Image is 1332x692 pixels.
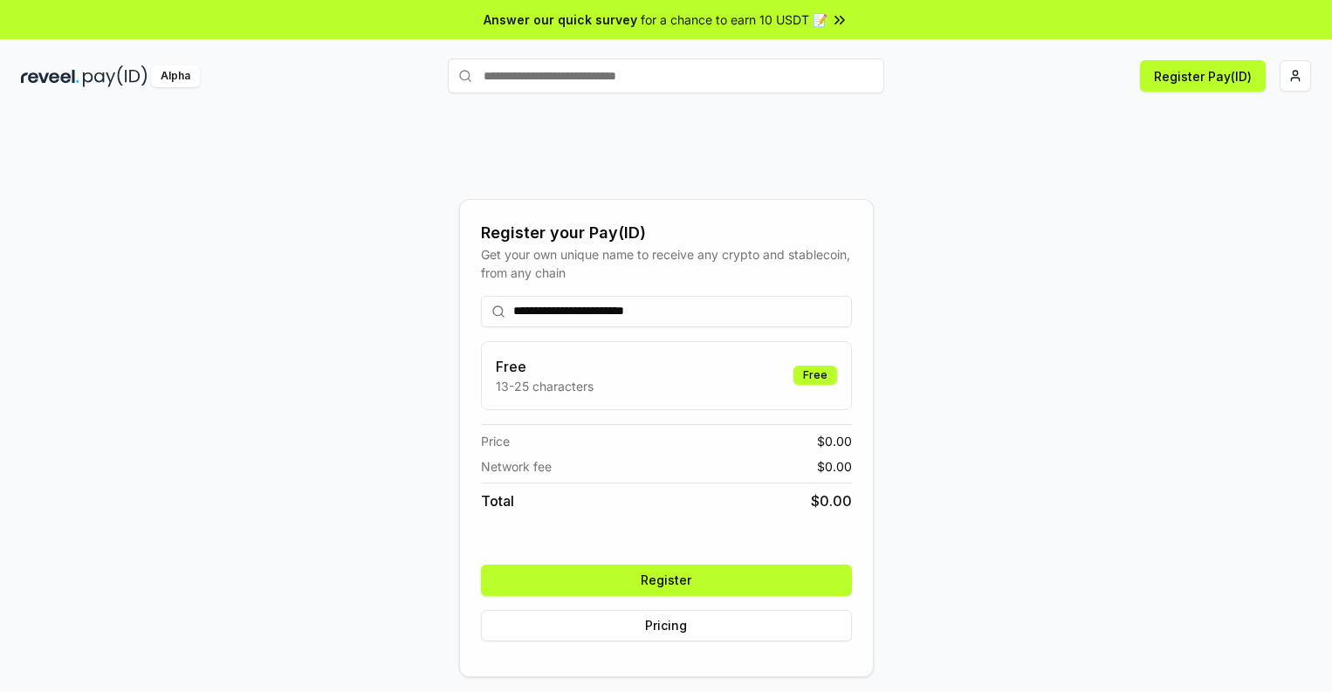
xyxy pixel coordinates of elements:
[83,65,148,87] img: pay_id
[481,490,514,511] span: Total
[481,432,510,450] span: Price
[481,221,852,245] div: Register your Pay(ID)
[641,10,827,29] span: for a chance to earn 10 USDT 📝
[811,490,852,511] span: $ 0.00
[496,377,594,395] p: 13-25 characters
[481,610,852,641] button: Pricing
[496,356,594,377] h3: Free
[481,457,552,476] span: Network fee
[817,457,852,476] span: $ 0.00
[484,10,637,29] span: Answer our quick survey
[793,366,837,385] div: Free
[817,432,852,450] span: $ 0.00
[21,65,79,87] img: reveel_dark
[481,565,852,596] button: Register
[481,245,852,282] div: Get your own unique name to receive any crypto and stablecoin, from any chain
[151,65,200,87] div: Alpha
[1140,60,1266,92] button: Register Pay(ID)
